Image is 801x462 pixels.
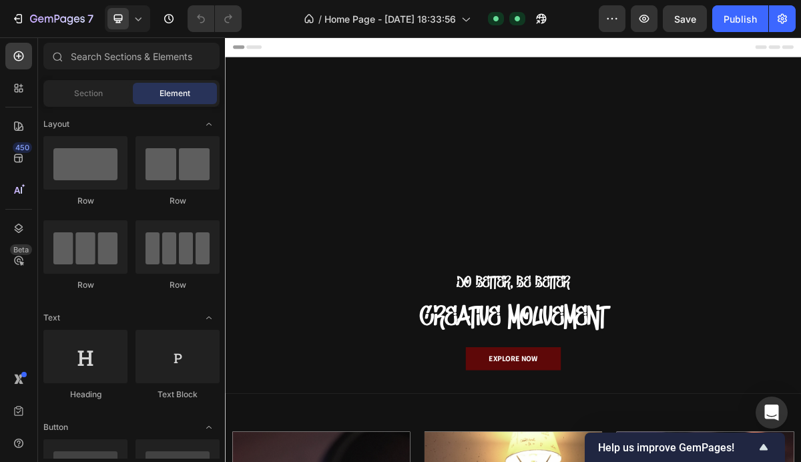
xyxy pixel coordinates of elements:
span: / [318,12,322,26]
div: Publish [724,12,757,26]
span: Toggle open [198,417,220,438]
h2: DO BETTER, BE BETTER [10,326,791,357]
span: Home Page - [DATE] 18:33:56 [324,12,456,26]
span: Help us improve GemPages! [598,441,756,454]
span: Text [43,312,60,324]
div: Row [136,195,220,207]
div: Row [43,279,127,291]
div: Row [43,195,127,207]
span: Toggle open [198,307,220,328]
iframe: Design area [225,37,801,462]
span: Element [160,87,190,99]
div: EXPLORE NOW [366,439,435,455]
button: 7 [5,5,99,32]
button: Publish [712,5,768,32]
span: Toggle open [198,113,220,135]
div: Heading [43,389,127,401]
div: Undo/Redo [188,5,242,32]
button: Show survey - Help us improve GemPages! [598,439,772,455]
h2: CREATIVE MOUVEMENT [10,363,791,415]
span: Button [43,421,68,433]
p: 7 [87,11,93,27]
input: Search Sections & Elements [43,43,220,69]
div: Text Block [136,389,220,401]
div: 450 [13,142,32,153]
button: Save [663,5,707,32]
span: Section [74,87,103,99]
span: Save [674,13,696,25]
span: Layout [43,118,69,130]
div: Row [136,279,220,291]
div: Beta [10,244,32,255]
div: Open Intercom Messenger [756,397,788,429]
